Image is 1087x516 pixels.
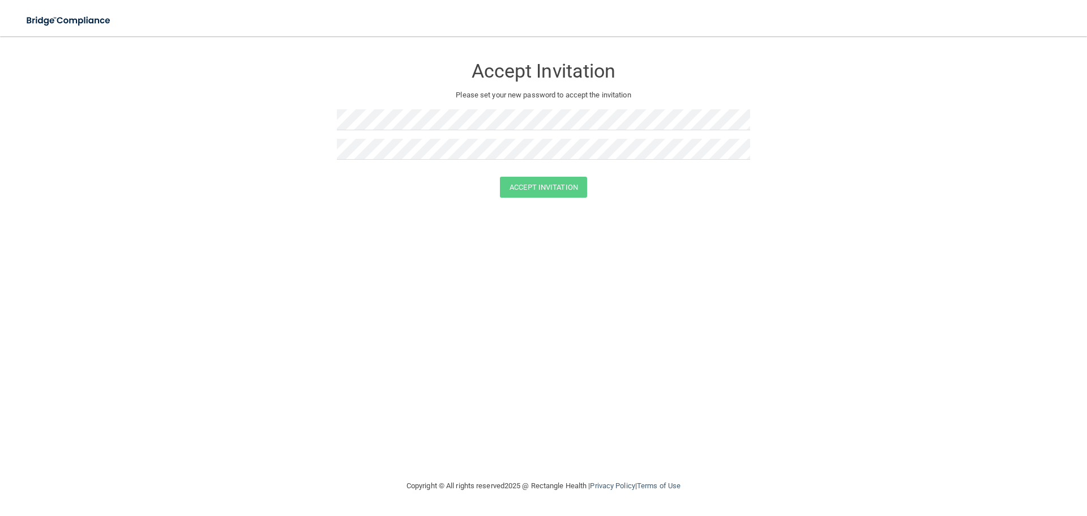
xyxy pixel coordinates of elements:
p: Please set your new password to accept the invitation [345,88,742,102]
img: bridge_compliance_login_screen.278c3ca4.svg [17,9,121,32]
h3: Accept Invitation [337,61,750,82]
button: Accept Invitation [500,177,587,198]
a: Terms of Use [637,481,681,490]
a: Privacy Policy [590,481,635,490]
div: Copyright © All rights reserved 2025 @ Rectangle Health | | [337,468,750,504]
